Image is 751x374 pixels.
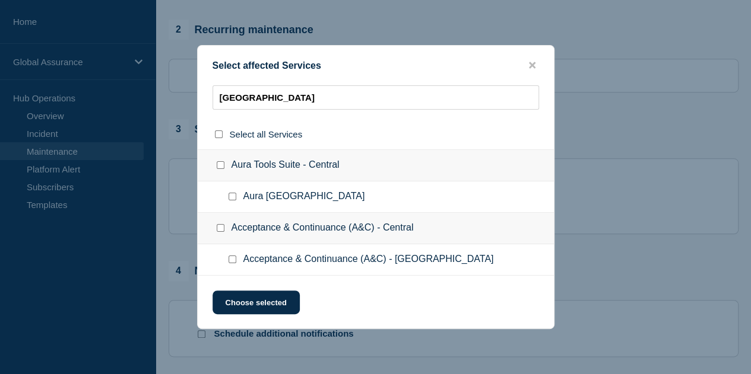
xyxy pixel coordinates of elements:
span: Aura [GEOGRAPHIC_DATA] [243,191,365,203]
input: select all checkbox [215,130,223,138]
button: Choose selected [213,290,300,314]
button: close button [525,60,539,71]
input: Aura Tools Suite - Central checkbox [217,161,224,169]
input: Aura Greece checkbox [229,193,236,200]
div: Select affected Services [198,60,554,71]
div: Aura Tools Suite - Central [198,149,554,181]
div: Acceptance & Continuance (A&C) - Central [198,213,554,244]
span: Acceptance & Continuance (A&C) - [GEOGRAPHIC_DATA] [243,254,494,266]
span: Select all Services [230,129,303,139]
input: Search [213,85,539,110]
input: Acceptance & Continuance (A&C) - Central checkbox [217,224,224,232]
input: Acceptance & Continuance (A&C) - Greece checkbox [229,255,236,263]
